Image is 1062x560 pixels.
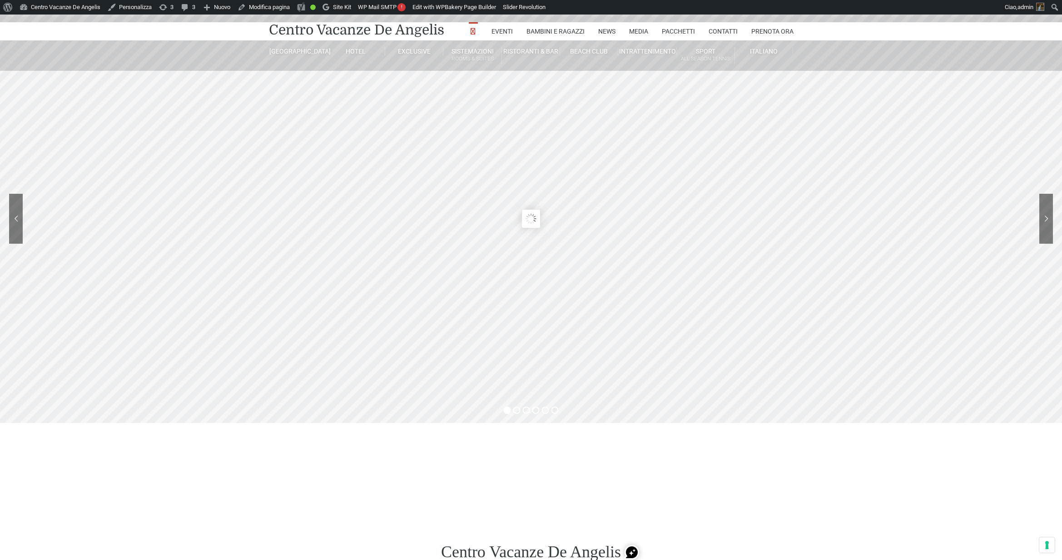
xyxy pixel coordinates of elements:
a: Italiano [735,47,793,55]
span: admin [1017,4,1033,10]
iframe: WooDoo Online Reception [269,448,794,491]
a: Contatti [709,22,738,40]
a: News [598,22,615,40]
a: Pacchetti [662,22,695,40]
span: Slider Revolution [503,4,546,10]
a: [GEOGRAPHIC_DATA] [269,47,327,55]
small: All Season Tennis [677,54,734,63]
a: Beach Club [560,47,618,55]
a: Media [629,22,648,40]
button: Le tue preferenze relative al consenso per le tecnologie di tracciamento [1039,537,1055,553]
a: Eventi [491,22,513,40]
a: Exclusive [385,47,443,55]
div: Buona [310,5,316,10]
small: Rooms & Suites [443,54,501,63]
iframe: Customerly Messenger Launcher [7,525,35,552]
a: Prenota Ora [751,22,794,40]
a: SportAll Season Tennis [677,47,735,64]
span: Italiano [750,48,778,55]
a: Ristoranti & Bar [502,47,560,55]
span: ! [397,3,406,11]
a: Bambini e Ragazzi [526,22,585,40]
a: Centro Vacanze De Angelis [269,21,444,39]
a: SistemazioniRooms & Suites [443,47,501,64]
a: Hotel [327,47,385,55]
span: Site Kit [333,4,351,10]
a: Intrattenimento [618,47,676,55]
